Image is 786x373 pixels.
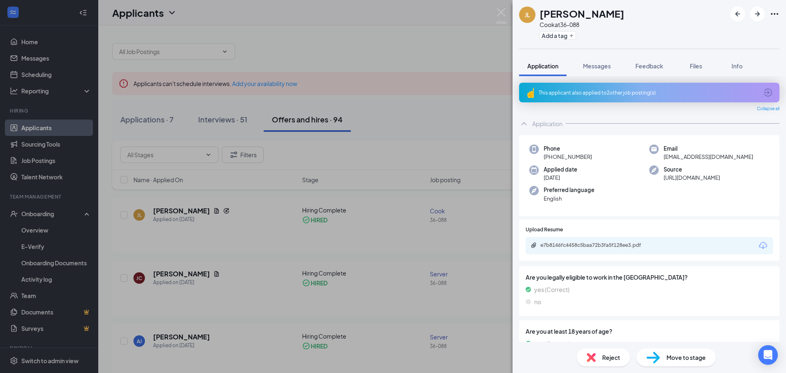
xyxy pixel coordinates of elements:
a: Paperclipe7b8146fc4458c5baa72b3fa5f128ee3.pdf [531,242,663,250]
div: Cook at 36-088 [540,20,624,29]
span: [URL][DOMAIN_NAME] [664,174,720,182]
span: Are you legally eligible to work in the [GEOGRAPHIC_DATA]? [526,273,773,282]
svg: ArrowRight [752,9,762,19]
div: This applicant also applied to 2 other job posting(s) [539,89,758,96]
span: Move to stage [666,353,706,362]
span: Upload Resume [526,226,563,234]
span: Applied date [544,165,577,174]
span: Feedback [635,62,663,70]
div: e7b8146fc4458c5baa72b3fa5f128ee3.pdf [540,242,655,249]
span: Phone [544,145,592,153]
svg: Plus [569,33,574,38]
span: [EMAIL_ADDRESS][DOMAIN_NAME] [664,153,753,161]
svg: ChevronUp [519,119,529,129]
div: JL [525,11,530,19]
button: PlusAdd a tag [540,31,576,40]
span: no [534,297,541,306]
span: Are you at least 18 years of age? [526,327,773,336]
span: yes (Correct) [534,339,569,348]
h1: [PERSON_NAME] [540,7,624,20]
svg: Download [758,241,768,251]
span: English [544,194,594,203]
svg: Paperclip [531,242,537,249]
span: Source [664,165,720,174]
span: [DATE] [544,174,577,182]
span: Files [690,62,702,70]
span: Collapse all [757,106,779,112]
button: ArrowLeftNew [730,7,745,21]
span: Email [664,145,753,153]
span: Reject [602,353,620,362]
span: Messages [583,62,611,70]
svg: Ellipses [770,9,779,19]
svg: ArrowCircle [763,88,773,97]
svg: ArrowLeftNew [733,9,743,19]
span: Preferred language [544,186,594,194]
span: Application [527,62,558,70]
span: Info [732,62,743,70]
button: ArrowRight [750,7,765,21]
span: yes (Correct) [534,285,569,294]
div: Application [532,120,562,128]
div: Open Intercom Messenger [758,345,778,365]
span: [PHONE_NUMBER] [544,153,592,161]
